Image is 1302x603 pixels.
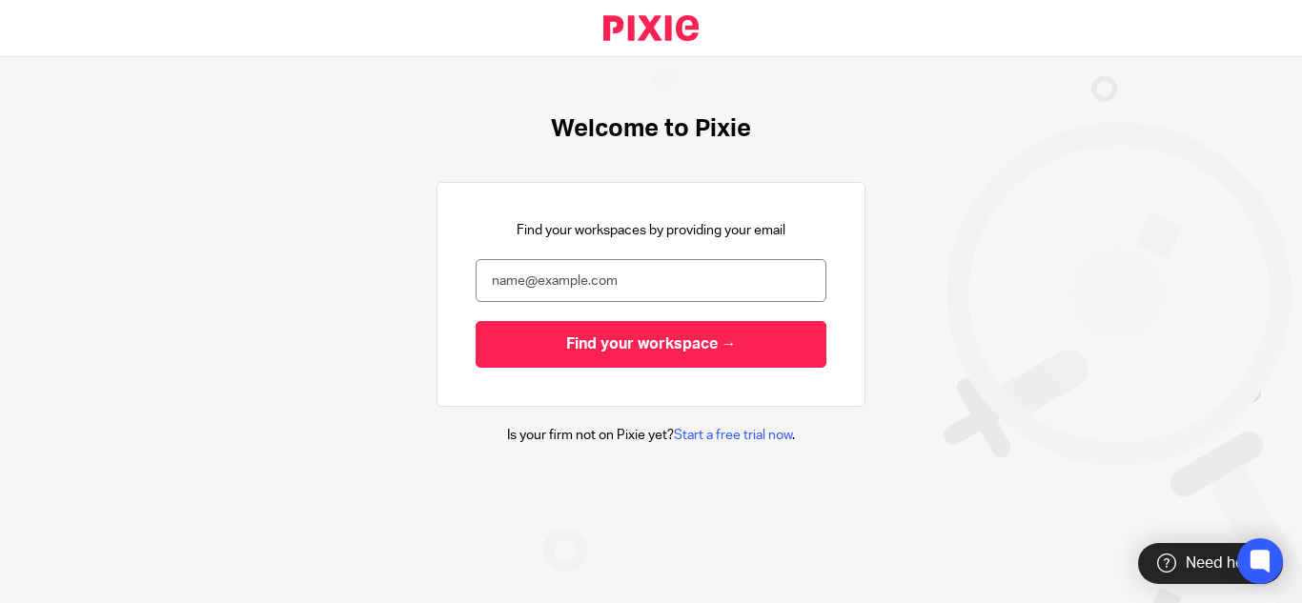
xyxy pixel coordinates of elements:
h1: Welcome to Pixie [551,114,751,144]
input: Find your workspace → [476,321,826,368]
div: Need help? [1138,543,1283,584]
a: Start a free trial now [674,429,792,442]
p: Find your workspaces by providing your email [517,221,785,240]
p: Is your firm not on Pixie yet? . [507,426,795,445]
input: name@example.com [476,259,826,302]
